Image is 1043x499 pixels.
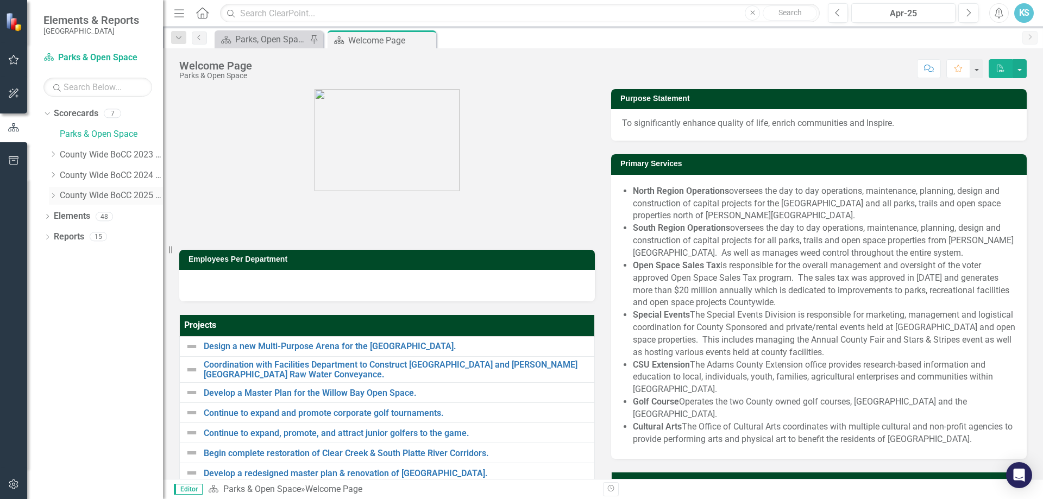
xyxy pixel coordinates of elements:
[60,190,163,202] a: County Wide BoCC 2025 Goals
[180,463,595,483] td: Double-Click to Edit Right Click for Context Menu
[204,449,589,458] a: Begin complete restoration of Clear Creek & South Platte River Corridors.
[778,8,802,17] span: Search
[633,309,1016,358] li: The Special Events Division is responsible for marketing, management and logistical coordination ...
[220,4,820,23] input: Search ClearPoint...
[204,469,589,478] a: Develop a redesigned master plan & renovation of [GEOGRAPHIC_DATA].
[315,89,460,191] img: AdamsCo_logo_rgb.png
[633,396,679,407] strong: Golf Course
[180,357,595,383] td: Double-Click to Edit Right Click for Context Menu
[851,3,956,23] button: Apr-25
[633,421,682,432] strong: Cultural Arts
[185,446,198,459] img: Not Defined
[96,212,113,221] div: 48
[180,423,595,443] td: Double-Click to Edit Right Click for Context Menu
[633,309,690,320] strong: Special Events
[104,109,121,118] div: 7
[763,5,817,21] button: Search
[305,484,362,494] div: Welcome Page
[185,386,198,399] img: Not Defined
[204,360,589,379] a: Coordination with Facilities Department to Construct [GEOGRAPHIC_DATA] and [PERSON_NAME][GEOGRAPH...
[620,94,1021,103] h3: Purpose Statement
[189,255,589,263] h3: Employees Per Department
[204,342,589,351] a: Design a new Multi-Purpose Arena for the [GEOGRAPHIC_DATA].
[60,149,163,161] a: County Wide BoCC 2023 Goals
[622,117,1016,130] p: To significantly enhance quality of life, enrich communities and Inspire.
[633,359,690,370] strong: CSU Extension
[620,160,1021,168] h3: Primary Services
[633,185,1016,223] li: oversees the day to day operations, maintenance, planning, design and construction of capital pro...
[54,210,90,223] a: Elements
[43,14,139,27] span: Elements & Reports
[633,223,730,233] strong: South Region Operations
[633,396,1016,421] li: Operates the two County owned golf courses, [GEOGRAPHIC_DATA] and the [GEOGRAPHIC_DATA].
[90,232,107,242] div: 15
[1014,3,1034,23] button: KS
[633,260,720,270] strong: Open Space Sales Tax
[180,383,595,403] td: Double-Click to Edit Right Click for Context Menu
[633,186,729,196] strong: North Region Operations
[1006,462,1032,488] div: Open Intercom Messenger
[60,128,163,141] a: Parks & Open Space
[179,60,252,72] div: Welcome Page
[5,12,24,31] img: ClearPoint Strategy
[60,169,163,182] a: County Wide BoCC 2024 Goals
[174,484,203,495] span: Editor
[633,421,1016,446] li: The Office of Cultural Arts coordinates with multiple cultural and non-profit agencies to provide...
[185,340,198,353] img: Not Defined
[204,388,589,398] a: Develop a Master Plan for the Willow Bay Open Space.
[633,222,1016,260] li: oversees the day to day operations, maintenance, planning, design and construction of capital pro...
[43,52,152,64] a: Parks & Open Space
[204,428,589,438] a: Continue to expand, promote, and attract junior golfers to the game.
[180,443,595,463] td: Double-Click to Edit Right Click for Context Menu
[185,466,198,479] img: Not Defined
[180,403,595,423] td: Double-Click to Edit Right Click for Context Menu
[43,27,139,35] small: [GEOGRAPHIC_DATA]
[204,408,589,418] a: Continue to expand and promote corporate golf tournaments.
[855,7,952,20] div: Apr-25
[633,359,1016,396] li: The Adams County Extension office provides research-based information and education to local, ind...
[185,363,198,376] img: Not Defined
[235,33,307,46] div: Parks, Open Space, and Cultural Arts
[223,484,301,494] a: Parks & Open Space
[180,337,595,357] td: Double-Click to Edit Right Click for Context Menu
[208,483,595,496] div: »
[185,426,198,439] img: Not Defined
[348,34,433,47] div: Welcome Page
[185,406,198,419] img: Not Defined
[633,260,1016,309] li: is responsible for the overall management and oversight of the voter approved Open Space Sales Ta...
[217,33,307,46] a: Parks, Open Space, and Cultural Arts
[179,72,252,80] div: Parks & Open Space
[54,108,98,120] a: Scorecards
[54,231,84,243] a: Reports
[43,78,152,97] input: Search Below...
